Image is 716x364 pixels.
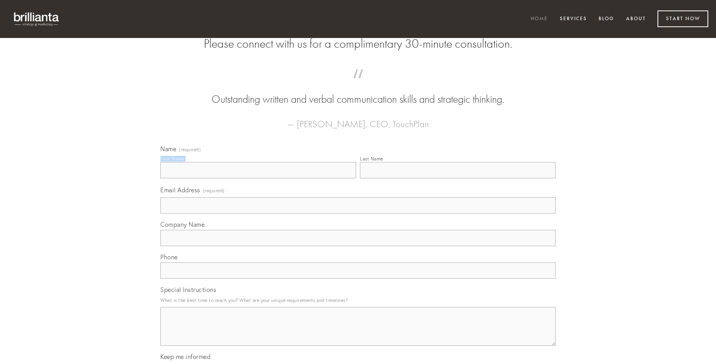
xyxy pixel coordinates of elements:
[160,156,184,162] div: First Name
[657,10,708,27] a: Start Now
[621,13,651,26] a: About
[160,221,205,228] span: Company Name
[179,147,201,152] span: (required)
[160,286,216,293] span: Special Instructions
[160,36,556,51] h2: Please connect with us for a complimentary 30-minute consultation.
[160,353,210,361] span: Keep me informed
[160,253,178,261] span: Phone
[160,145,176,153] span: Name
[8,8,66,30] img: brillianta - research, strategy, marketing
[594,13,619,26] a: Blog
[555,13,592,26] a: Services
[203,185,225,196] span: (required)
[160,186,200,194] span: Email Address
[173,77,543,107] blockquote: Outstanding written and verbal communication skills and strategic thinking.
[526,13,553,26] a: Home
[160,295,556,305] p: What is the best time to reach you? What are your unique requirements and timelines?
[360,156,383,162] div: Last Name
[173,77,543,92] span: “
[173,107,543,132] figcaption: — [PERSON_NAME], CEO, TouchPlan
